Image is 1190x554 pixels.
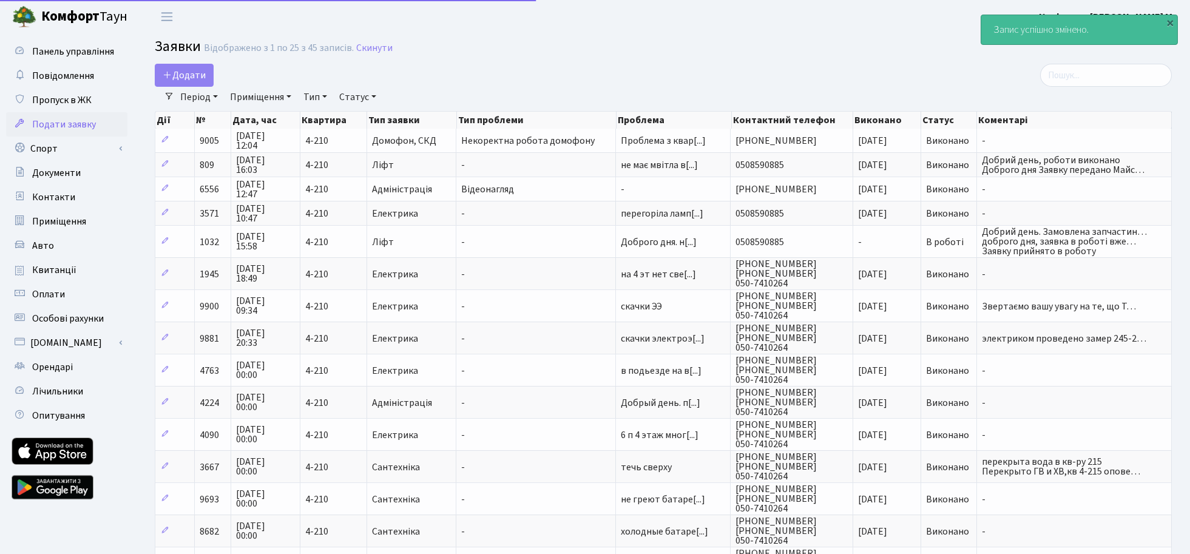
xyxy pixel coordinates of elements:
span: [DATE] [858,134,887,147]
span: Виконано [926,428,969,442]
span: 4-210 [305,398,362,408]
span: 4-210 [305,430,362,440]
span: - [621,184,725,194]
span: - [982,398,1166,408]
span: - [461,398,610,408]
span: 4090 [200,428,219,442]
span: - [982,209,1166,218]
a: Опитування [6,404,127,428]
a: Лічильники [6,379,127,404]
span: - [461,430,610,440]
span: 4-210 [305,302,362,311]
span: 9693 [200,493,219,506]
span: Повідомлення [32,69,94,83]
span: [PHONE_NUMBER] [PHONE_NUMBER] 050-7410264 [735,291,848,320]
span: 4-210 [305,366,362,376]
span: - [461,334,610,343]
span: на 4 эт нет све[...] [621,268,696,281]
span: Заявки [155,36,201,57]
span: [DATE] [858,268,887,281]
span: Панель управління [32,45,114,58]
span: Звертаємо вашу увагу на те, що Т… [982,302,1166,311]
a: Додати [155,64,214,87]
span: 3667 [200,461,219,474]
span: Виконано [926,268,969,281]
span: Таун [41,7,127,27]
a: Панель управління [6,39,127,64]
span: [PHONE_NUMBER] [735,184,848,194]
span: Адміністрація [372,184,451,194]
span: - [982,136,1166,146]
span: 809 [200,158,214,172]
span: [PHONE_NUMBER] [PHONE_NUMBER] 050-7410264 [735,420,848,449]
span: [DATE] 00:00 [236,489,295,508]
span: скачки электроэ[...] [621,332,705,345]
span: [DATE] [858,183,887,196]
span: [PHONE_NUMBER] [PHONE_NUMBER] 050-7410264 [735,484,848,513]
span: - [461,366,610,376]
th: № [195,112,231,129]
span: [DATE] 12:04 [236,131,295,150]
a: Спорт [6,137,127,161]
span: Виконано [926,461,969,474]
a: Особові рахунки [6,306,127,331]
a: Пропуск в ЖК [6,88,127,112]
span: - [461,237,610,247]
span: [DATE] 00:00 [236,360,295,380]
span: Адміністрація [372,398,451,408]
th: Тип заявки [367,112,456,129]
b: Комфорт [41,7,100,26]
span: 6 п 4 этаж мног[...] [621,428,698,442]
a: Контакти [6,185,127,209]
span: Виконано [926,364,969,377]
span: 0508590885 [735,237,848,247]
span: Пропуск в ЖК [32,93,92,107]
th: Дата, час [231,112,300,129]
th: Статус [921,112,977,129]
a: Документи [6,161,127,185]
span: 4-210 [305,334,362,343]
span: Ліфт [372,160,451,170]
span: Особові рахунки [32,312,104,325]
span: течь сверху [621,462,725,472]
span: [PHONE_NUMBER] [PHONE_NUMBER] 050-7410264 [735,516,848,546]
img: logo.png [12,5,36,29]
span: Доброго дня. н[...] [621,235,697,249]
th: Контактний телефон [732,112,853,129]
span: перекрыта вода в кв-ру 215 Перекрыто ГВ и ХВ,кв 4-215 опове… [982,457,1166,476]
span: - [461,527,610,536]
span: [DATE] [858,461,887,474]
th: Дії [155,112,195,129]
span: Лічильники [32,385,83,398]
span: Виконано [926,158,969,172]
span: 8682 [200,525,219,538]
span: Виконано [926,134,969,147]
a: Період [175,87,223,107]
a: Калітенко [PERSON_NAME] М. [1039,10,1175,24]
span: Подати заявку [32,118,96,131]
span: 4763 [200,364,219,377]
div: Відображено з 1 по 25 з 45 записів. [204,42,354,54]
span: Сантехніка [372,462,451,472]
span: [DATE] [858,364,887,377]
span: 9881 [200,332,219,345]
span: [DATE] 00:00 [236,393,295,412]
span: 4-210 [305,527,362,536]
span: [DATE] 10:47 [236,204,295,223]
span: [DATE] 12:47 [236,180,295,199]
span: 0508590885 [735,160,848,170]
span: - [461,269,610,279]
span: - [461,302,610,311]
span: [DATE] 16:03 [236,155,295,175]
span: Виконано [926,396,969,410]
span: Сантехніка [372,527,451,536]
span: 3571 [200,207,219,220]
span: холодные батаре[...] [621,525,708,538]
span: - [982,527,1166,536]
div: Запис успішно змінено. [981,15,1177,44]
span: Домофон, СКД [372,136,451,146]
span: [DATE] 00:00 [236,521,295,541]
a: Тип [299,87,332,107]
span: [DATE] [858,158,887,172]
